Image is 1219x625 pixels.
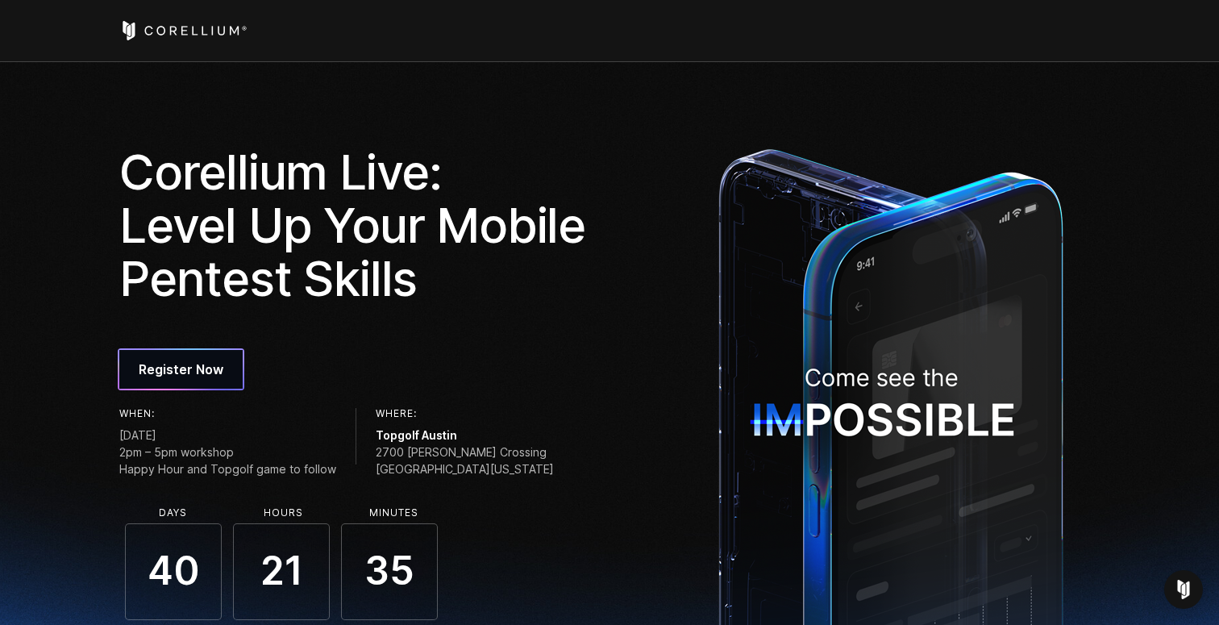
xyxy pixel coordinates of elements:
h1: Corellium Live: Level Up Your Mobile Pentest Skills [119,145,598,305]
span: [DATE] [119,427,336,444]
h6: When: [119,408,336,419]
span: 21 [233,523,330,620]
a: Corellium Home [119,21,248,40]
li: Minutes [345,507,442,519]
li: Days [124,507,221,519]
span: Register Now [139,360,223,379]
a: Register Now [119,350,243,389]
div: Open Intercom Messenger [1164,570,1203,609]
span: 2700 [PERSON_NAME] Crossing [GEOGRAPHIC_DATA][US_STATE] [376,444,554,477]
span: 2pm – 5pm workshop Happy Hour and Topgolf game to follow [119,444,336,477]
li: Hours [235,507,331,519]
h6: Where: [376,408,554,419]
span: 35 [341,523,438,620]
span: Topgolf Austin [376,427,554,444]
span: 40 [125,523,222,620]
